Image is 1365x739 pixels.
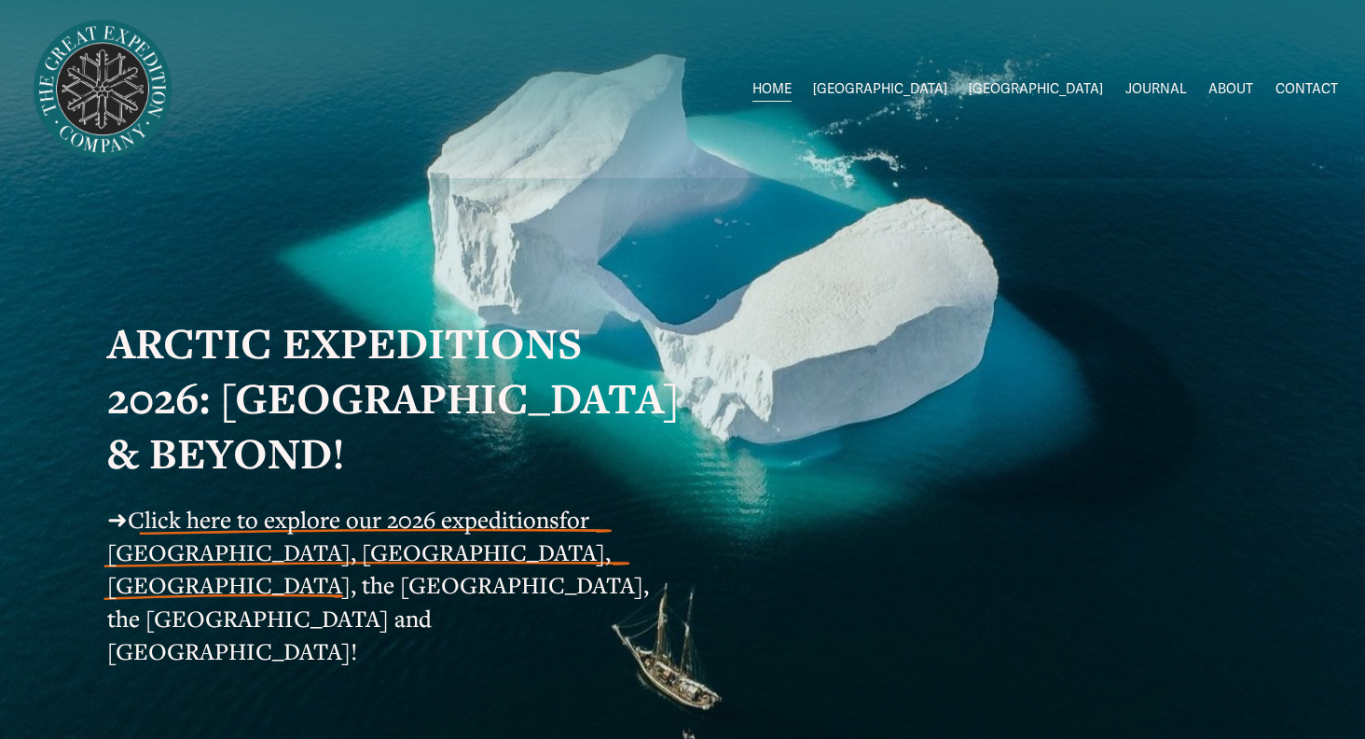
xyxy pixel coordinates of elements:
[969,77,1103,102] span: [GEOGRAPHIC_DATA]
[27,14,178,165] img: Arctic Expeditions
[1125,76,1187,103] a: JOURNAL
[128,504,559,535] a: Click here to explore our 2026 expeditions
[1208,76,1253,103] a: ABOUT
[107,504,655,666] span: for [GEOGRAPHIC_DATA], [GEOGRAPHIC_DATA], [GEOGRAPHIC_DATA], the [GEOGRAPHIC_DATA], the [GEOGRAPH...
[752,76,792,103] a: HOME
[813,77,947,102] span: [GEOGRAPHIC_DATA]
[107,504,128,535] span: ➜
[107,314,690,481] strong: ARCTIC EXPEDITIONS 2026: [GEOGRAPHIC_DATA] & BEYOND!
[813,76,947,103] a: folder dropdown
[1275,76,1338,103] a: CONTACT
[969,76,1103,103] a: folder dropdown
